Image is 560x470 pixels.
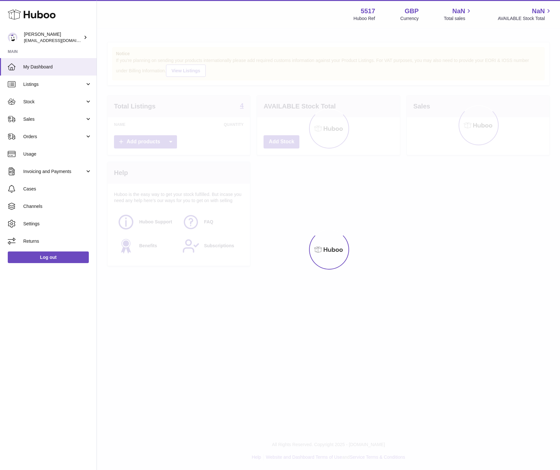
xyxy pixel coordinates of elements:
span: Orders [23,134,85,140]
span: NaN [452,7,465,15]
div: Currency [400,15,419,22]
span: Usage [23,151,92,157]
span: NaN [532,7,545,15]
span: Stock [23,99,85,105]
span: Listings [23,81,85,87]
a: Log out [8,251,89,263]
span: Cases [23,186,92,192]
img: alessiavanzwolle@hotmail.com [8,33,17,42]
a: NaN AVAILABLE Stock Total [498,7,552,22]
div: [PERSON_NAME] [24,31,82,44]
strong: 5517 [361,7,375,15]
span: Channels [23,203,92,209]
span: Sales [23,116,85,122]
span: Returns [23,238,92,244]
a: NaN Total sales [444,7,472,22]
span: Settings [23,221,92,227]
span: Invoicing and Payments [23,169,85,175]
span: AVAILABLE Stock Total [498,15,552,22]
span: Total sales [444,15,472,22]
div: Huboo Ref [354,15,375,22]
strong: GBP [405,7,419,15]
span: [EMAIL_ADDRESS][DOMAIN_NAME] [24,38,95,43]
span: My Dashboard [23,64,92,70]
